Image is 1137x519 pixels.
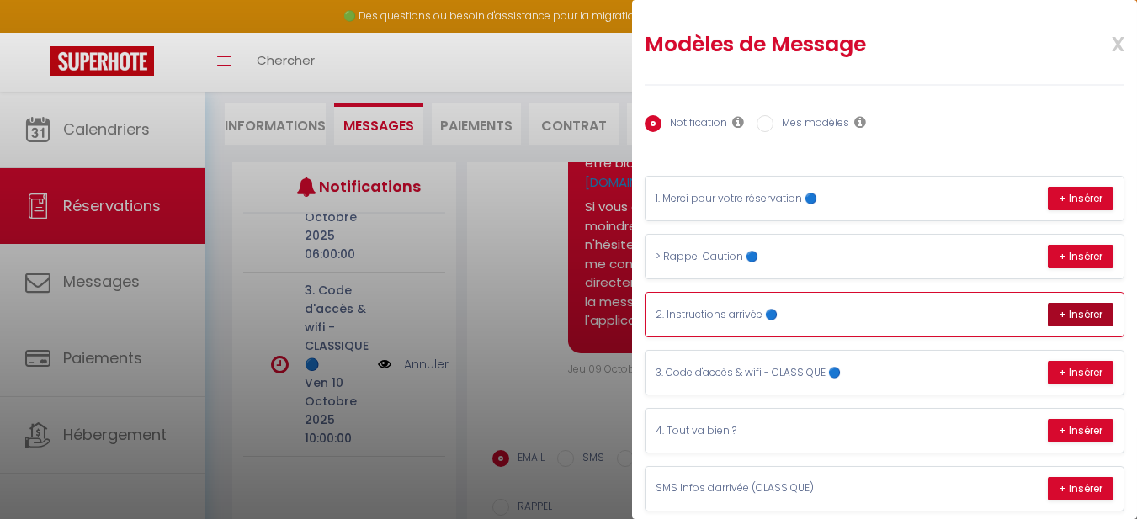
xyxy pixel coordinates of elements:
[656,307,908,323] p: 2. Instructions arrivée 🔵
[1048,245,1113,268] button: + Insérer
[1048,361,1113,384] button: + Insérer
[1048,477,1113,500] button: + Insérer
[661,115,727,134] label: Notification
[656,191,908,207] p: 1. Merci pour votre réservation 🔵
[656,423,908,439] p: 4. Tout va bien ?
[656,480,908,496] p: SMS Infos d'arrivée (CLASSIQUE)
[732,115,744,129] i: Les notifications sont visibles par toi et ton équipe
[656,365,908,381] p: 3. Code d'accès & wifi - CLASSIQUE 🔵
[773,115,849,134] label: Mes modèles
[656,249,908,265] p: > Rappel Caution 🔵
[854,115,866,129] i: Les modèles généraux sont visibles par vous et votre équipe
[1048,419,1113,442] button: + Insérer
[1071,23,1124,62] span: x
[645,31,1037,58] h2: Modèles de Message
[1048,303,1113,326] button: + Insérer
[1048,187,1113,210] button: + Insérer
